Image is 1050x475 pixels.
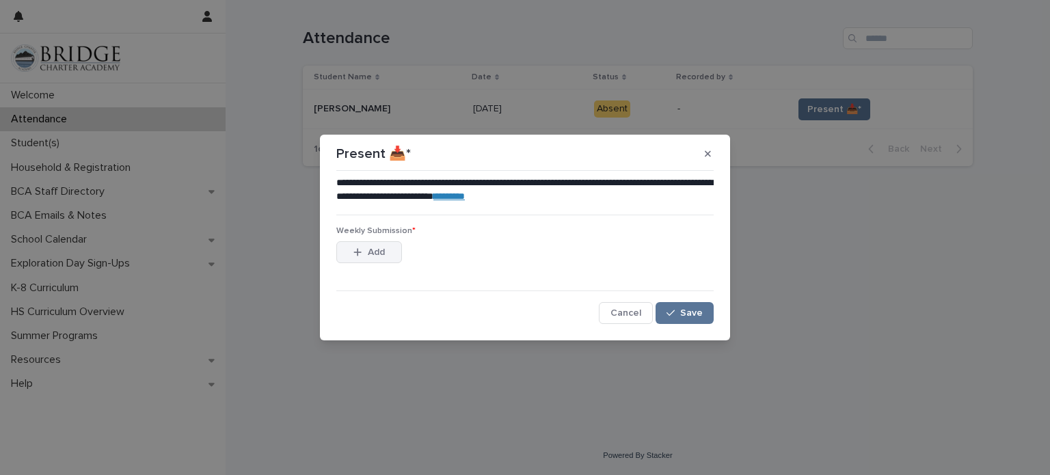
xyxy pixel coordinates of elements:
[599,302,653,324] button: Cancel
[336,241,402,263] button: Add
[680,308,703,318] span: Save
[368,247,385,257] span: Add
[336,227,416,235] span: Weekly Submission
[656,302,714,324] button: Save
[610,308,641,318] span: Cancel
[336,146,411,162] p: Present 📥*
